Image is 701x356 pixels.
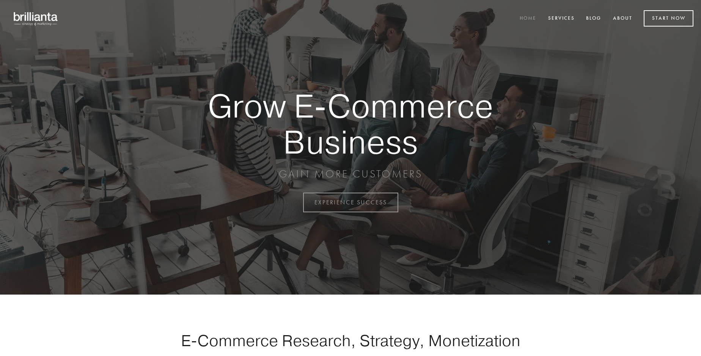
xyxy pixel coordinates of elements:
a: Start Now [644,10,693,27]
a: Home [515,13,541,25]
a: Services [543,13,580,25]
a: About [608,13,637,25]
p: GAIN MORE CUSTOMERS [181,167,520,181]
strong: Grow E-Commerce Business [181,88,520,160]
a: Blog [581,13,606,25]
img: brillianta - research, strategy, marketing [8,8,64,30]
h1: E-Commerce Research, Strategy, Monetization [157,331,544,350]
a: EXPERIENCE SUCCESS [303,193,398,212]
